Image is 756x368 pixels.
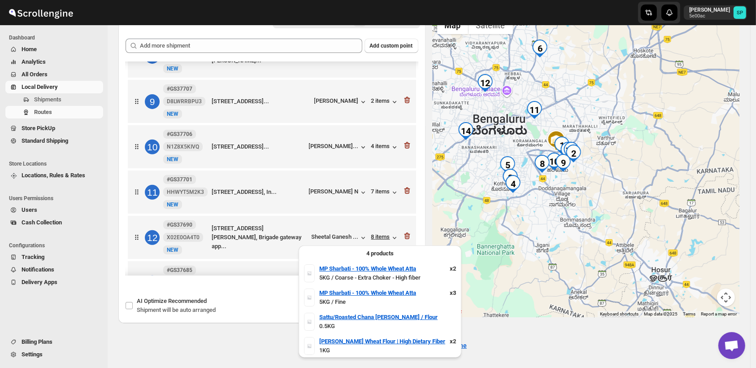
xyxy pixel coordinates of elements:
[450,338,456,345] strong: x 2
[167,143,199,150] span: N1Z8X5KIVQ
[562,142,580,160] div: 13
[167,247,178,253] span: NEW
[600,311,639,317] button: Keyboard shortcuts
[737,10,743,16] text: SP
[371,233,399,242] div: 8 items
[319,337,445,346] a: [PERSON_NAME] Wheat Flour | High Dietary Fiber
[22,254,44,260] span: Tracking
[683,311,695,316] a: Terms (opens in new tab)
[370,42,413,49] span: Add custom point
[319,273,456,282] p: 5KG / Coarse - Extra Choker - High fiber
[319,346,456,355] p: 1KG
[526,101,543,119] div: 11
[22,206,37,213] span: Users
[5,216,103,229] button: Cash Collection
[319,298,456,307] p: 5KG / Fine
[5,263,103,276] button: Notifications
[137,298,207,304] span: AI Optimize
[684,5,747,20] button: User menu
[545,153,563,171] div: 10
[22,266,54,273] span: Notifications
[319,289,416,296] b: MP Sharbati - 100% Whole Wheat Atta
[22,137,68,144] span: Standard Shipping
[140,39,362,53] input: Add more shipment
[319,289,416,298] a: MP Sharbati - 100% Whole Wheat Atta
[319,265,416,272] b: MP Sharbati - 100% Whole Wheat Atta
[5,93,103,106] button: Shipments
[559,142,577,160] div: 7
[212,188,305,197] div: [STREET_ADDRESS], In...
[167,98,202,105] span: D8LWRRBPU3
[565,145,582,162] div: 2
[22,172,85,179] span: Locations, Rules & Rates
[450,289,456,296] strong: x 3
[168,298,207,304] span: Recommended
[371,188,399,197] button: 7 items
[365,39,418,53] button: Add custom point
[5,336,103,348] button: Billing Plans
[319,264,416,273] a: MP Sharbati - 100% Whole Wheat Atta
[128,171,416,214] div: 11#GS37701HHWYT5M2K3NEW[STREET_ADDRESS], In...[PERSON_NAME] N7 items
[145,185,160,200] div: 11
[469,16,513,34] button: Show satellite imagery
[319,322,456,331] p: 0.5KG
[167,176,192,183] b: #GS37701
[145,140,160,154] div: 10
[167,131,192,137] b: #GS37706
[128,261,416,304] div: 13#GS376855AUJXY43ENNEWFlat [STREET_ADDRESS]...[PERSON_NAME]3 items
[5,251,103,263] button: Tracking
[718,332,745,359] div: Open chat
[7,1,74,24] img: ScrollEngine
[309,188,368,197] button: [PERSON_NAME] N
[145,94,160,109] div: 9
[22,58,46,65] span: Analytics
[167,111,178,117] span: NEW
[437,16,469,34] button: Show street map
[34,109,52,115] span: Routes
[450,265,456,272] strong: x 2
[167,188,204,196] span: HHWYT5M2K3
[701,311,737,316] a: Report a map error
[9,34,103,41] span: Dashboard
[145,276,160,290] div: 13
[371,143,399,152] button: 4 items
[689,6,730,13] p: [PERSON_NAME]
[309,143,368,152] button: [PERSON_NAME]...
[22,125,55,131] span: Store PickUp
[504,175,522,193] div: 4
[5,204,103,216] button: Users
[314,97,368,106] button: [PERSON_NAME]
[309,143,359,149] div: [PERSON_NAME]...
[319,338,445,345] b: [PERSON_NAME] Wheat Flour | High Dietary Fiber
[128,125,416,168] div: 10#GS37706N1Z8X5KIVQNEW[STREET_ADDRESS]...[PERSON_NAME]...4 items
[128,80,416,123] div: 9#GS37707D8LWRRBPU3NEW[STREET_ADDRESS]...[PERSON_NAME]2 items
[5,68,103,81] button: All Orders
[312,233,368,242] button: Sheetal Ganesh ...
[212,224,308,251] div: [STREET_ADDRESS][PERSON_NAME], Brigade gateway app...
[145,230,160,245] div: 12
[717,289,735,307] button: Map camera controls
[499,156,517,174] div: 5
[9,195,103,202] span: Users Permissions
[137,307,216,313] span: Shipment will be auto arranged
[312,233,359,240] div: Sheetal Ganesh ...
[9,160,103,167] span: Store Locations
[22,71,48,78] span: All Orders
[22,46,37,53] span: Home
[319,314,438,320] b: Sattu/Roasted Chana [PERSON_NAME] / Flour
[5,348,103,361] button: Settings
[371,97,399,106] button: 2 items
[212,97,311,106] div: [STREET_ADDRESS]...
[644,311,678,316] span: Map data ©2025
[212,142,305,151] div: [STREET_ADDRESS]...
[167,86,192,92] b: #GS37707
[22,351,43,358] span: Settings
[167,66,178,72] span: NEW
[118,31,426,279] div: Selected Shipments
[5,276,103,289] button: Delivery Apps
[5,43,103,56] button: Home
[167,267,192,273] b: #GS37685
